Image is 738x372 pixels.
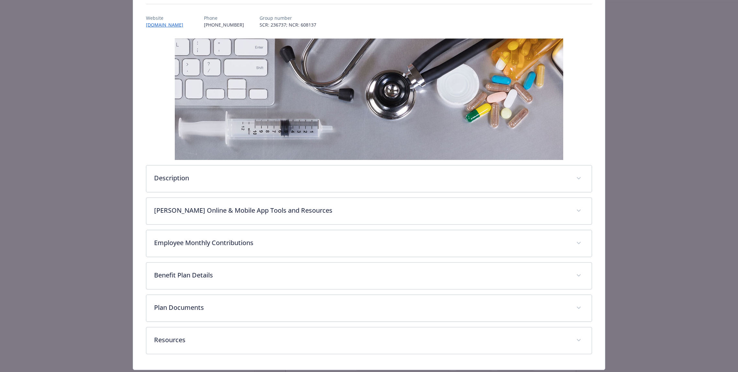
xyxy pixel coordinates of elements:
div: Employee Monthly Contributions [146,230,591,257]
p: Website [146,15,188,21]
p: [PERSON_NAME] Online & Mobile App Tools and Resources [154,206,568,215]
p: Phone [204,15,244,21]
img: banner [175,39,563,160]
div: Benefit Plan Details [146,263,591,289]
a: [DOMAIN_NAME] [146,22,188,28]
p: Description [154,173,568,183]
div: Resources [146,327,591,354]
p: [PHONE_NUMBER] [204,21,244,28]
div: Plan Documents [146,295,591,321]
div: [PERSON_NAME] Online & Mobile App Tools and Resources [146,198,591,224]
p: SCR: 236737; NCR: 608137 [260,21,316,28]
p: Group number [260,15,316,21]
p: Plan Documents [154,303,568,312]
p: Resources [154,335,568,345]
p: Employee Monthly Contributions [154,238,568,248]
p: Benefit Plan Details [154,270,568,280]
div: Description [146,165,591,192]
